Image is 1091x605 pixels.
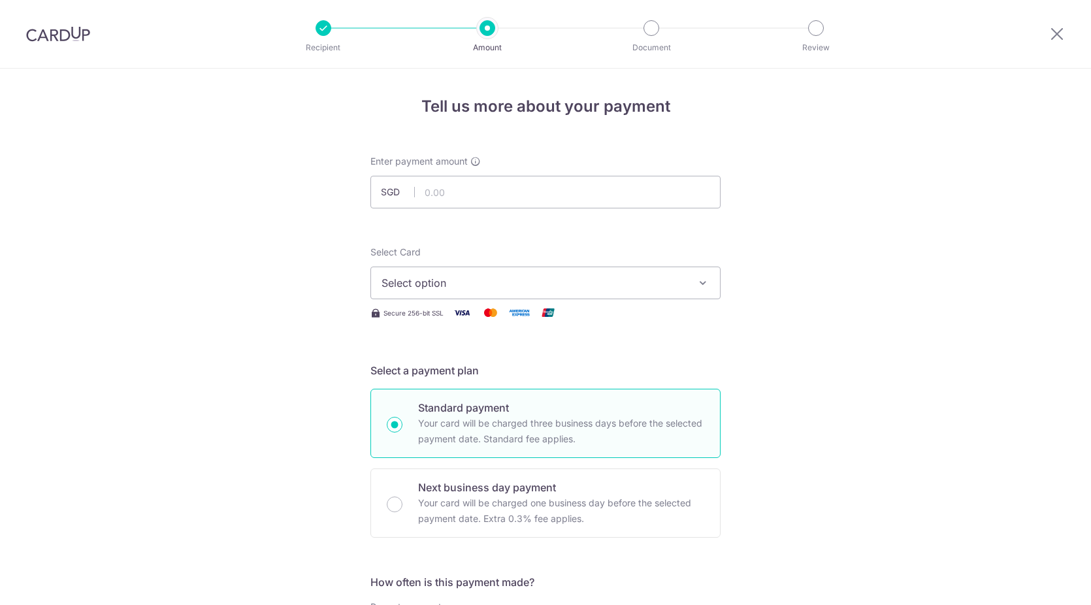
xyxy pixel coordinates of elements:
[478,304,504,321] img: Mastercard
[370,267,721,299] button: Select option
[275,41,372,54] p: Recipient
[370,95,721,118] h4: Tell us more about your payment
[383,308,444,318] span: Secure 256-bit SSL
[370,363,721,378] h5: Select a payment plan
[439,41,536,54] p: Amount
[382,275,686,291] span: Select option
[418,400,704,416] p: Standard payment
[370,176,721,208] input: 0.00
[26,26,90,42] img: CardUp
[418,416,704,447] p: Your card will be charged three business days before the selected payment date. Standard fee appl...
[506,304,532,321] img: American Express
[768,41,864,54] p: Review
[370,246,421,257] span: translation missing: en.payables.payment_networks.credit_card.summary.labels.select_card
[418,495,704,527] p: Your card will be charged one business day before the selected payment date. Extra 0.3% fee applies.
[1007,566,1078,598] iframe: Opens a widget where you can find more information
[535,304,561,321] img: Union Pay
[418,480,704,495] p: Next business day payment
[449,304,475,321] img: Visa
[381,186,415,199] span: SGD
[603,41,700,54] p: Document
[370,574,721,590] h5: How often is this payment made?
[370,155,468,168] span: Enter payment amount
